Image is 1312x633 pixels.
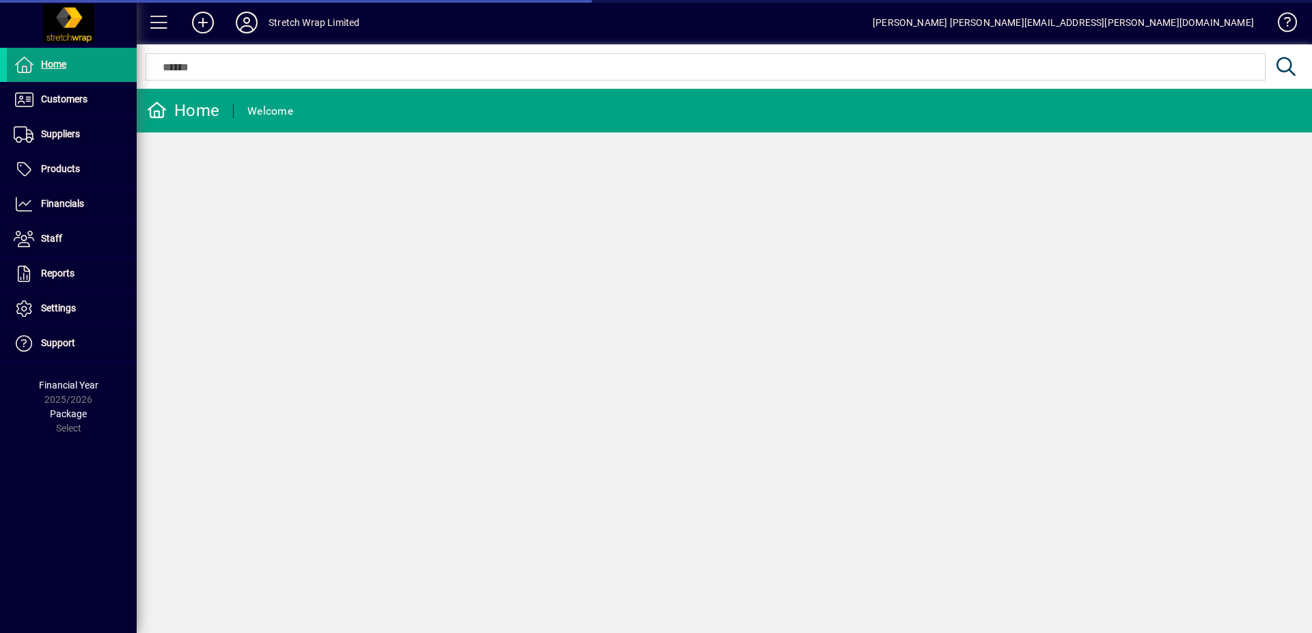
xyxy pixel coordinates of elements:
[225,10,269,35] button: Profile
[41,337,75,348] span: Support
[41,59,66,70] span: Home
[41,94,87,104] span: Customers
[7,326,137,361] a: Support
[873,12,1254,33] div: [PERSON_NAME] [PERSON_NAME][EMAIL_ADDRESS][PERSON_NAME][DOMAIN_NAME]
[41,198,84,209] span: Financials
[41,233,62,244] span: Staff
[7,83,137,117] a: Customers
[41,268,74,279] span: Reports
[7,187,137,221] a: Financials
[7,152,137,186] a: Products
[7,292,137,326] a: Settings
[269,12,360,33] div: Stretch Wrap Limited
[7,117,137,152] a: Suppliers
[1268,3,1295,47] a: Knowledge Base
[181,10,225,35] button: Add
[41,163,80,174] span: Products
[147,100,219,122] div: Home
[41,303,76,313] span: Settings
[7,257,137,291] a: Reports
[7,222,137,256] a: Staff
[39,380,98,391] span: Financial Year
[247,100,293,122] div: Welcome
[50,408,87,419] span: Package
[41,128,80,139] span: Suppliers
